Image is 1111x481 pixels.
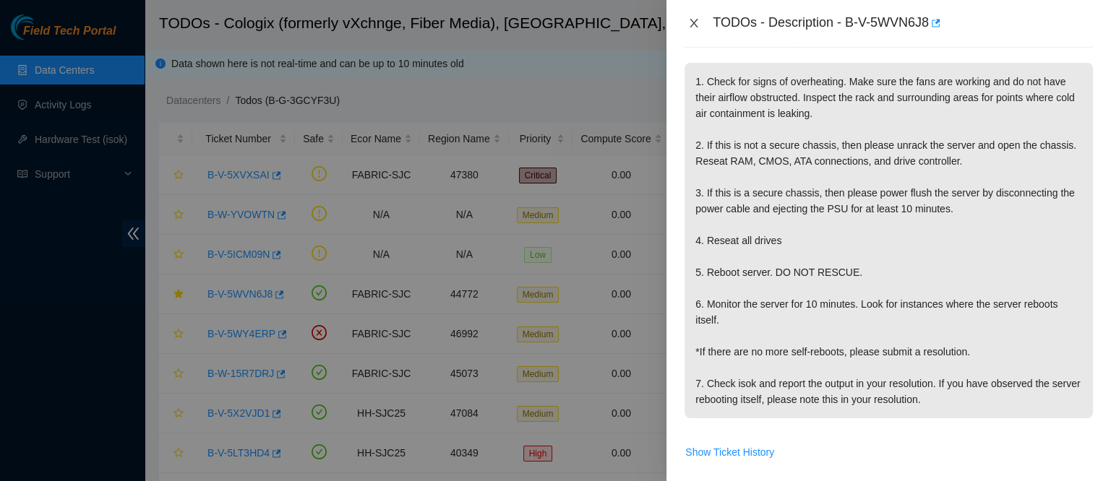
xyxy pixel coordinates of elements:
p: 1. Check for signs of overheating. Make sure the fans are working and do not have their airflow o... [685,63,1093,418]
span: Show Ticket History [685,444,774,460]
button: Show Ticket History [685,441,775,464]
span: close [688,17,700,29]
button: Close [684,17,704,30]
div: TODOs - Description - B-V-5WVN6J8 [713,12,1094,35]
